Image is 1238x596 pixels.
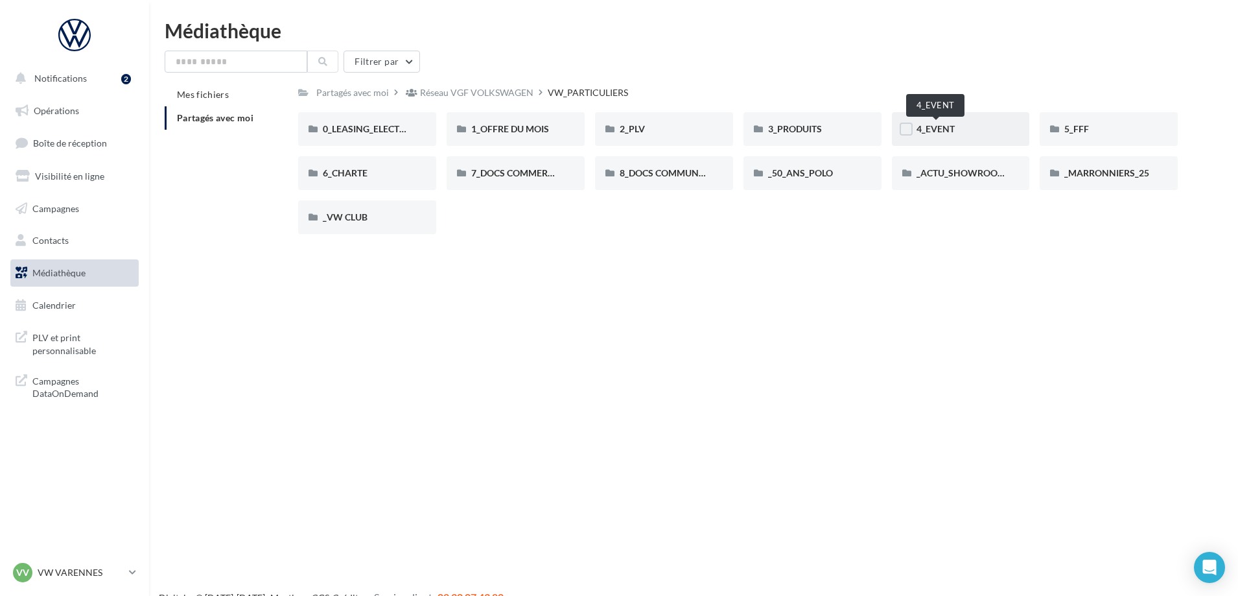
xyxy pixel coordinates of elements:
a: Calendrier [8,292,141,319]
span: 3_PRODUITS [768,123,822,134]
button: Notifications 2 [8,65,136,92]
a: VV VW VARENNES [10,560,139,585]
a: Contacts [8,227,141,254]
div: Réseau VGF VOLKSWAGEN [420,86,533,99]
span: 0_LEASING_ELECTRIQUE [323,123,426,134]
span: Campagnes DataOnDemand [32,372,134,400]
a: Campagnes [8,195,141,222]
span: Visibilité en ligne [35,171,104,182]
span: 2_PLV [620,123,645,134]
a: Visibilité en ligne [8,163,141,190]
span: _VW CLUB [323,211,368,222]
a: Opérations [8,97,141,125]
span: Calendrier [32,300,76,311]
p: VW VARENNES [38,566,124,579]
span: Médiathèque [32,267,86,278]
span: Contacts [32,235,69,246]
div: VW_PARTICULIERS [548,86,628,99]
span: Partagés avec moi [177,112,253,123]
span: 7_DOCS COMMERCIAUX [471,167,576,178]
button: Filtrer par [344,51,420,73]
a: Boîte de réception [8,129,141,157]
span: _ACTU_SHOWROOM [917,167,1006,178]
span: VV [16,566,29,579]
div: 2 [121,74,131,84]
span: 1_OFFRE DU MOIS [471,123,549,134]
span: Notifications [34,73,87,84]
span: 6_CHARTE [323,167,368,178]
a: PLV et print personnalisable [8,324,141,362]
a: Médiathèque [8,259,141,287]
span: Opérations [34,105,79,116]
span: PLV et print personnalisable [32,329,134,357]
a: Campagnes DataOnDemand [8,367,141,405]
div: Open Intercom Messenger [1194,552,1225,583]
div: 4_EVENT [906,94,964,117]
span: Mes fichiers [177,89,229,100]
span: 5_FFF [1064,123,1089,134]
span: Campagnes [32,202,79,213]
span: _MARRONNIERS_25 [1064,167,1149,178]
span: Boîte de réception [33,137,107,149]
span: 8_DOCS COMMUNICATION [620,167,735,178]
div: Médiathèque [165,21,1222,40]
div: Partagés avec moi [316,86,389,99]
span: _50_ANS_POLO [768,167,833,178]
span: 4_EVENT [917,123,955,134]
